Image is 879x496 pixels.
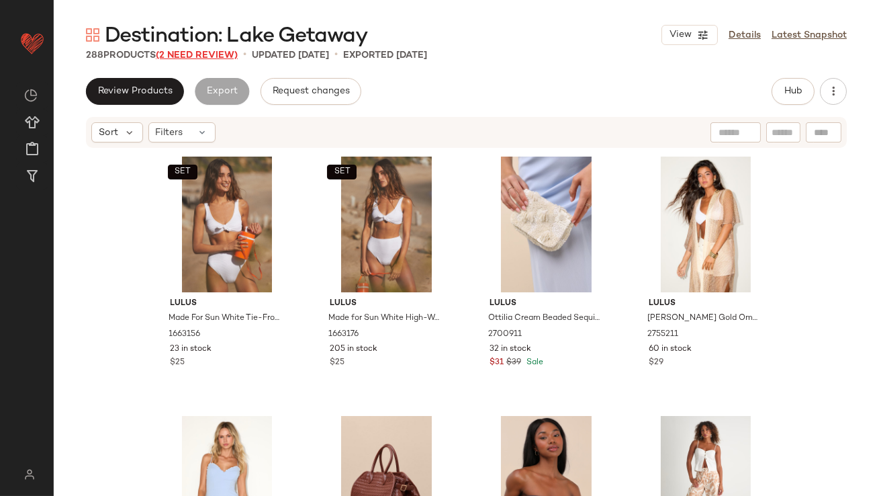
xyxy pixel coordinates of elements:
[661,25,718,45] button: View
[272,86,350,97] span: Request changes
[490,357,504,369] span: $31
[649,298,762,310] span: Lulus
[479,157,614,292] img: 2700911_01_OM.jpg
[334,167,351,177] span: SET
[16,469,42,480] img: svg%3e
[319,157,454,292] img: 8486061_1663176.jpg
[647,329,678,341] span: 2755211
[168,165,197,179] button: SET
[243,47,246,63] span: •
[506,357,521,369] span: $39
[86,50,103,60] span: 288
[160,157,295,292] img: 8485961_1663156.jpg
[772,28,847,42] a: Latest Snapshot
[772,78,815,105] button: Hub
[24,89,38,102] img: svg%3e
[156,126,183,140] span: Filters
[105,23,367,50] span: Destination: Lake Getaway
[328,313,442,325] span: Made for Sun White High-Waisted Bikini Bottom
[490,298,603,310] span: Lulus
[488,329,522,341] span: 2700911
[252,48,329,63] p: updated [DATE]
[86,78,184,105] button: Review Products
[261,78,361,105] button: Request changes
[327,165,357,179] button: SET
[174,167,191,177] span: SET
[488,313,602,325] span: Ottilia Cream Beaded Sequin Clutch
[97,86,173,97] span: Review Products
[171,357,185,369] span: $25
[330,357,344,369] span: $25
[669,30,692,40] span: View
[638,157,773,292] img: 2755211_02_fullbody_2025-08-27.jpg
[343,48,427,63] p: Exported [DATE]
[649,357,663,369] span: $29
[169,329,201,341] span: 1663156
[86,28,99,42] img: svg%3e
[647,313,761,325] span: [PERSON_NAME] Gold Ombre Sheer Crochet Shawl Swim Cover-Up
[156,50,238,60] span: (2 Need Review)
[171,298,284,310] span: Lulus
[171,343,212,356] span: 23 in stock
[330,343,377,356] span: 205 in stock
[86,48,238,63] div: Products
[334,47,338,63] span: •
[649,343,692,356] span: 60 in stock
[330,298,443,310] span: Lulus
[729,28,761,42] a: Details
[328,329,359,341] span: 1663176
[490,343,531,356] span: 32 in stock
[784,86,802,97] span: Hub
[524,358,543,367] span: Sale
[19,30,46,56] img: heart_red.DM2ytmEG.svg
[169,313,283,325] span: Made For Sun White Tie-Front Bikini Top
[99,126,118,140] span: Sort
